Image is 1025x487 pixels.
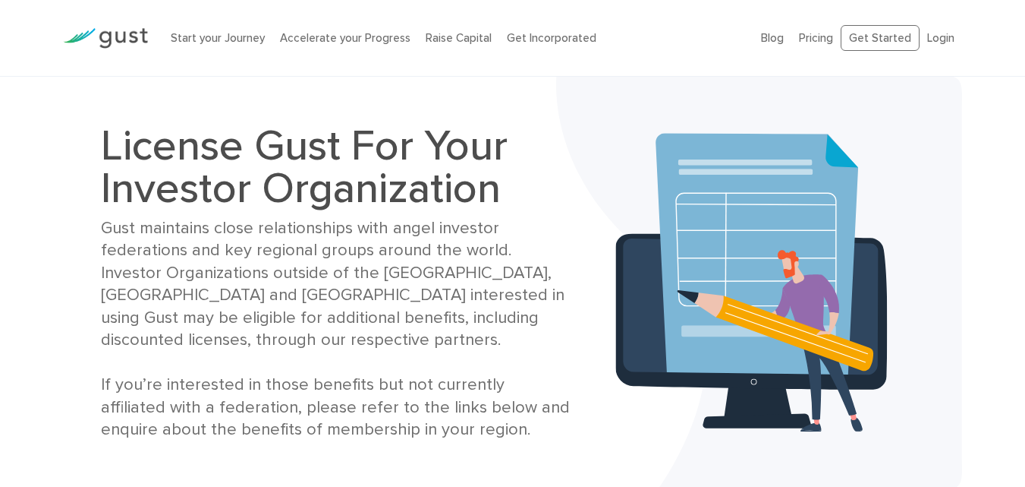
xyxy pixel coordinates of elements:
a: Blog [761,31,784,45]
a: Get Started [841,25,920,52]
h1: License Gust For Your Investor Organization [101,125,572,210]
a: Accelerate your Progress [280,31,410,45]
a: Get Incorporated [507,31,596,45]
div: Gust maintains close relationships with angel investor federations and key regional groups around... [101,217,572,441]
a: Pricing [799,31,833,45]
a: Raise Capital [426,31,492,45]
img: Gust Logo [63,28,148,49]
a: Start your Journey [171,31,265,45]
a: Login [927,31,954,45]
